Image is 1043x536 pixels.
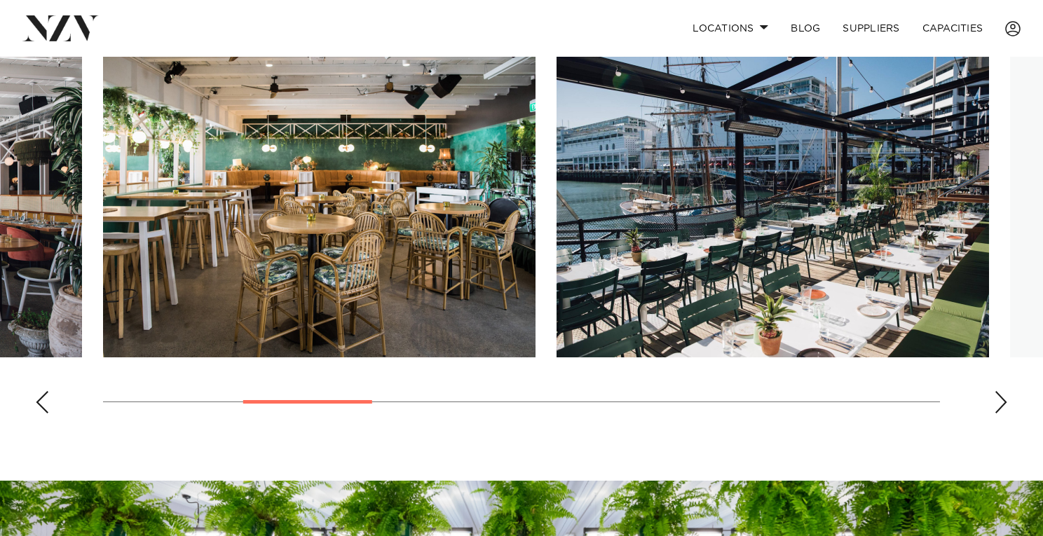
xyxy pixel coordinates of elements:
[557,40,989,357] swiper-slide: 4 / 12
[911,13,995,43] a: Capacities
[681,13,779,43] a: Locations
[103,40,536,357] swiper-slide: 3 / 12
[779,13,831,43] a: BLOG
[22,15,99,41] img: nzv-logo.png
[831,13,911,43] a: SUPPLIERS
